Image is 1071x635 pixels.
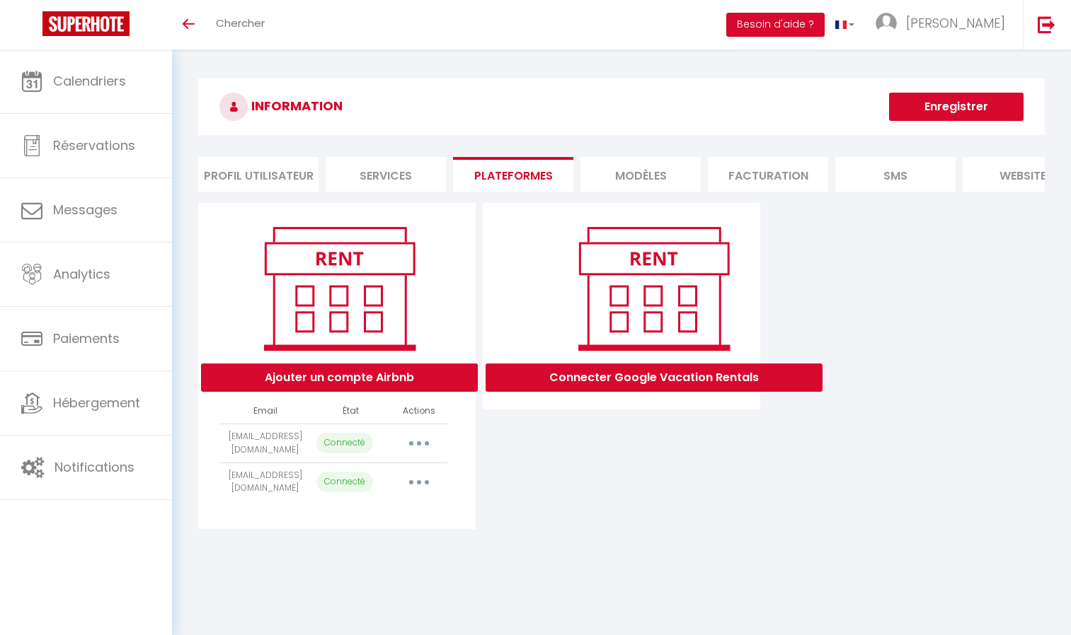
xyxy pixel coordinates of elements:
span: Calendriers [53,72,126,90]
span: Chercher [216,16,265,30]
li: Plateformes [453,157,573,192]
h3: INFORMATION [198,78,1045,135]
p: Connecté [316,472,373,492]
span: [PERSON_NAME] [906,14,1005,32]
th: Email [219,399,311,424]
span: Analytics [53,265,110,283]
li: Facturation [708,157,828,192]
span: Hébergement [53,394,140,412]
img: ... [876,13,897,34]
button: Ajouter un compte Airbnb [201,363,478,392]
th: État [311,399,391,424]
button: Enregistrer [889,93,1024,121]
li: MODÈLES [580,157,701,192]
span: Réservations [53,136,135,154]
td: [EMAIL_ADDRESS][DOMAIN_NAME] [219,424,311,462]
th: Actions [391,399,448,424]
button: Besoin d'aide ? [726,13,825,37]
li: SMS [835,157,956,192]
button: Connecter Google Vacation Rentals [486,363,823,392]
p: Connecté [316,433,373,453]
span: Notifications [55,458,134,476]
img: Super Booking [42,11,130,36]
img: rent.png [249,221,430,356]
span: Messages [53,201,118,219]
li: Services [326,157,446,192]
span: Paiements [53,330,120,347]
td: [EMAIL_ADDRESS][DOMAIN_NAME] [219,462,311,501]
img: rent.png [563,221,744,356]
li: Profil Utilisateur [198,157,319,192]
img: logout [1038,16,1055,33]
